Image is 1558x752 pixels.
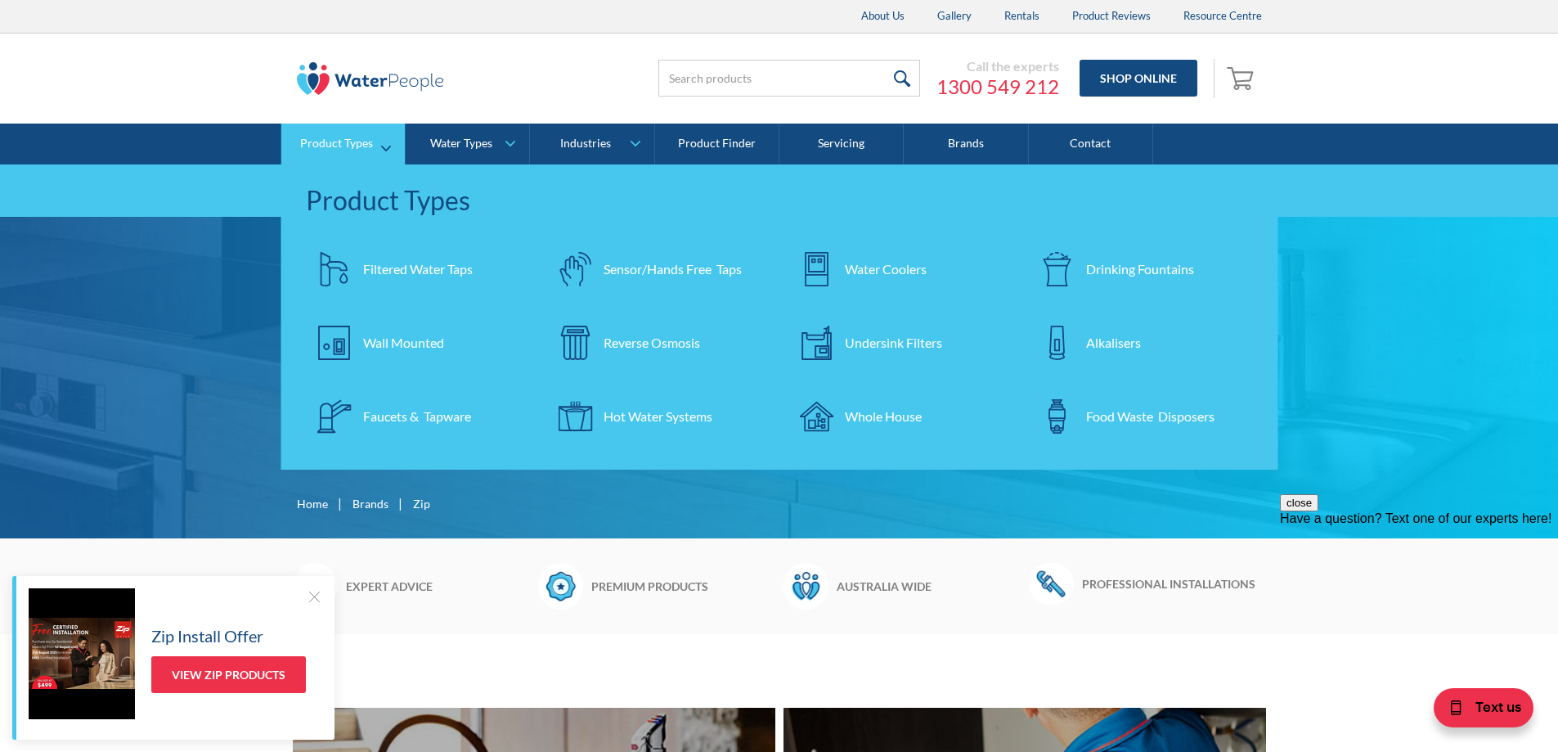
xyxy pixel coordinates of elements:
[306,388,531,445] a: Faucets & Tapware
[655,124,779,164] a: Product Finder
[1082,575,1266,592] h6: Professional installations
[560,137,611,151] div: Industries
[1086,407,1215,426] div: Food Waste Disposers
[1086,333,1141,353] div: Alkalisers
[936,74,1059,99] a: 1300 549 212
[363,259,473,279] div: Filtered Water Taps
[788,388,1012,445] a: Whole House
[904,124,1028,164] a: Brands
[604,259,742,279] div: Sensor/Hands Free Taps
[546,314,771,371] a: Reverse Osmosis
[783,563,828,609] img: Waterpeople Symbol
[1029,314,1254,371] a: Alkalisers
[281,124,405,164] a: Product Types
[29,588,135,719] img: Zip Install Offer
[1223,59,1262,98] a: Open empty cart
[538,563,583,609] img: Badge
[352,495,388,512] a: Brands
[1394,670,1558,752] iframe: podium webchat widget bubble
[1227,65,1258,91] img: shopping cart
[151,656,306,693] a: View Zip Products
[1080,60,1197,97] a: Shop Online
[397,493,405,513] div: |
[845,259,927,279] div: Water Coolers
[837,578,1021,595] h6: Australia wide
[336,493,344,513] div: |
[297,495,328,512] a: Home
[1280,494,1558,691] iframe: podium webchat widget prompt
[413,495,430,512] div: Zip
[1029,563,1074,604] img: Wrench
[1029,388,1254,445] a: Food Waste Disposers
[281,164,1278,470] nav: Product Types
[658,60,920,97] input: Search products
[546,388,771,445] a: Hot Water Systems
[363,407,471,426] div: Faucets & Tapware
[346,578,530,595] h6: Expert advice
[297,62,444,95] img: The Water People
[306,241,531,298] a: Filtered Water Taps
[788,314,1012,371] a: Undersink Filters
[546,241,771,298] a: Sensor/Hands Free Taps
[845,407,922,426] div: Whole House
[591,578,775,595] h6: Premium products
[1029,124,1153,164] a: Contact
[363,333,444,353] div: Wall Mounted
[936,58,1059,74] div: Call the experts
[845,333,942,353] div: Undersink Filters
[1029,241,1254,298] a: Drinking Fountains
[293,563,338,609] img: Glasses
[779,124,904,164] a: Servicing
[1086,259,1194,279] div: Drinking Fountains
[530,124,653,164] a: Industries
[604,333,700,353] div: Reverse Osmosis
[306,181,1254,220] div: Product Types
[430,137,492,151] div: Water Types
[300,137,373,151] div: Product Types
[306,314,531,371] a: Wall Mounted
[604,407,712,426] div: Hot Water Systems
[406,124,529,164] a: Water Types
[151,624,263,648] h5: Zip Install Offer
[788,241,1012,298] a: Water Coolers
